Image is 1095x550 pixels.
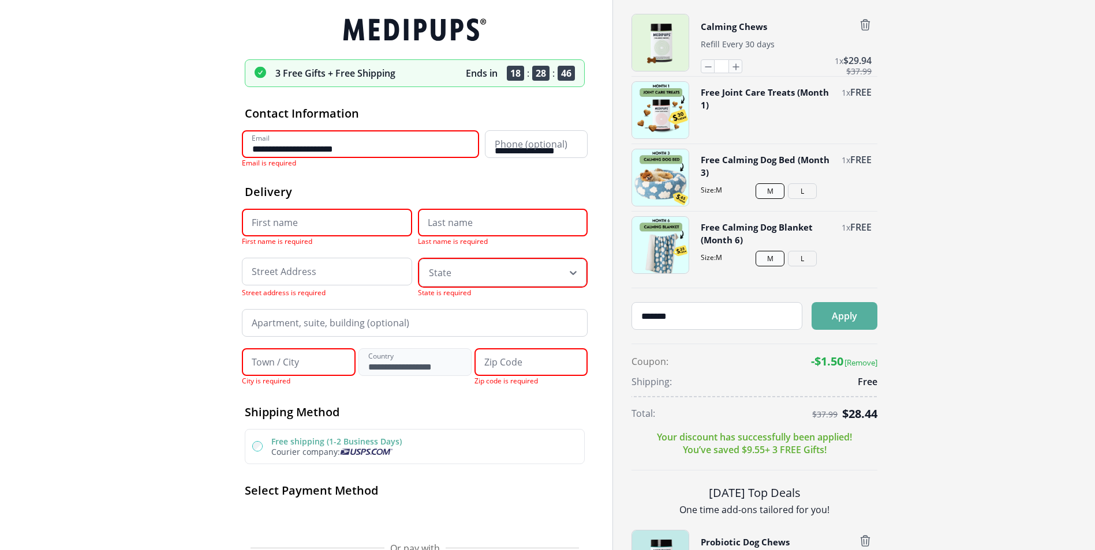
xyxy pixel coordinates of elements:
[858,375,877,388] span: Free
[245,106,359,121] span: Contact Information
[632,82,689,138] img: Free Joint Care Treats (Month 1)
[242,158,386,168] span: Email is required
[631,375,672,388] span: Shipping:
[245,404,585,420] h2: Shipping Method
[242,376,355,386] span: City is required
[632,217,689,273] img: Free Calming Dog Blanket (Month 6)
[527,67,529,80] span: :
[271,446,340,457] span: Courier company:
[245,483,585,498] h2: Select Payment Method
[418,236,562,246] span: Last name is required
[701,39,775,50] span: Refill Every 30 days
[631,407,655,420] span: Total:
[275,67,395,80] p: 3 Free Gifts + Free Shipping
[788,251,817,266] button: L
[552,67,555,80] span: :
[701,18,767,34] button: Calming Chews
[242,236,386,246] span: First name is required
[835,55,843,66] span: 1 x
[271,436,402,447] label: Free shipping (1-2 Business Days)
[631,484,877,501] h2: [DATE] Top Deals
[842,406,877,421] span: $ 28.44
[532,66,550,81] span: 28
[245,184,292,199] span: Delivery
[657,431,852,456] p: Your discount has successfully been applied! You’ve saved $ 9.55 + 3 FREE Gifts!
[631,355,668,368] span: Coupon:
[850,153,872,166] span: FREE
[632,149,689,206] img: Free Calming Dog Bed (Month 3)
[811,353,843,369] span: -$ 1.50
[850,86,872,99] span: FREE
[701,253,872,262] span: Size: M
[756,183,784,199] button: M
[418,288,562,297] span: State is required
[245,507,585,530] iframe: Secure payment button frame
[812,410,838,419] span: $ 37.99
[701,153,836,179] button: Free Calming Dog Bed (Month 3)
[701,185,872,195] span: Size: M
[788,183,817,199] button: L
[843,54,872,67] span: $ 29.94
[842,155,850,165] span: 1 x
[812,302,877,330] button: Apply
[756,251,784,266] button: M
[850,221,872,233] span: FREE
[846,67,872,76] span: $ 37.99
[631,503,877,516] p: One time add-ons tailored for you!
[701,86,836,111] button: Free Joint Care Treats (Month 1)
[843,357,877,368] button: [Remove]
[842,222,850,233] span: 1 x
[474,376,588,386] span: Zip code is required
[842,87,850,98] span: 1 x
[558,66,575,81] span: 46
[701,534,790,550] button: Probiotic Dog Chews
[340,449,393,455] img: Usps courier company
[701,221,836,246] button: Free Calming Dog Blanket (Month 6)
[242,288,386,297] span: Street address is required
[507,66,524,81] span: 18
[632,14,689,71] img: Calming Chews
[466,67,498,80] p: Ends in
